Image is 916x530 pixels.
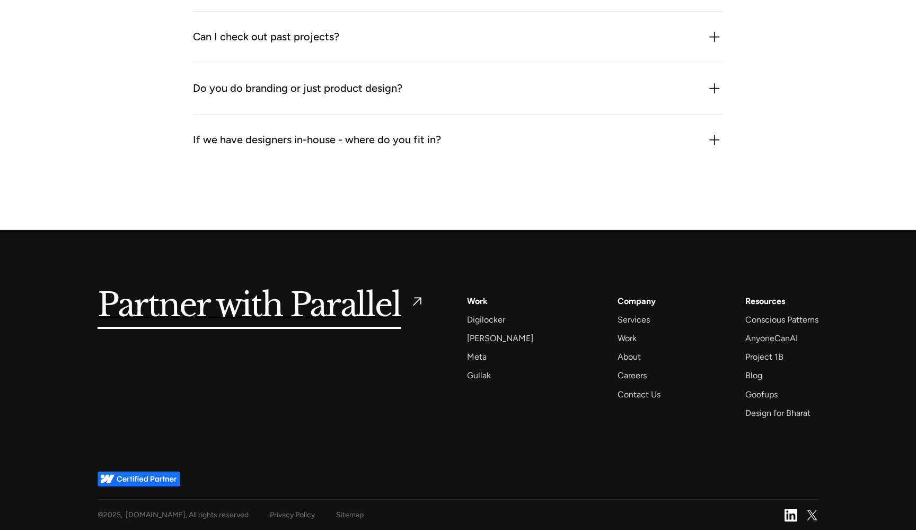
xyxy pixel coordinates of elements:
a: Work [618,331,637,345]
a: Services [618,312,650,327]
a: About [618,350,641,364]
div: © , [DOMAIN_NAME], All rights reserved [98,508,249,522]
div: If we have designers in-house - where do you fit in? [193,132,441,149]
a: Company [618,294,656,308]
a: Blog [745,368,762,383]
div: Resources [745,294,785,308]
a: Work [467,294,488,308]
a: Partner with Parallel [98,294,425,318]
a: Careers [618,368,647,383]
a: Design for Bharat [745,406,811,420]
a: [PERSON_NAME] [467,331,533,345]
a: Conscious Patterns [745,312,818,327]
h5: Partner with Parallel [98,294,401,318]
a: AnyoneCanAI [745,331,798,345]
a: Goofups [745,387,778,402]
a: Contact Us [618,387,660,402]
div: Can I check out past projects? [193,29,339,46]
div: Do you do branding or just product design? [193,80,402,97]
a: Gullak [467,368,491,383]
a: Digilocker [467,312,505,327]
a: Privacy Policy [270,508,315,522]
a: Sitemap [336,508,364,522]
a: Meta [467,350,487,364]
a: Project 1B [745,350,783,364]
span: 2025 [103,510,121,519]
